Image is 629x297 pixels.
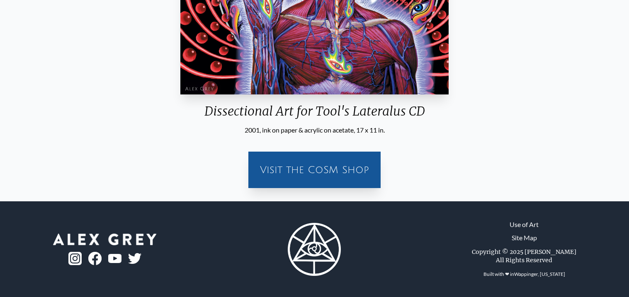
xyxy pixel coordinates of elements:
[108,254,121,263] img: youtube-logo.png
[177,104,452,125] div: Dissectional Art for Tool's Lateralus CD
[480,268,568,281] div: Built with ❤ in
[512,233,537,243] a: Site Map
[514,271,565,277] a: Wappinger, [US_STATE]
[177,125,452,135] div: 2001, ink on paper & acrylic on acetate, 17 x 11 in.
[496,256,552,264] div: All Rights Reserved
[68,252,82,265] img: ig-logo.png
[253,157,376,183] a: Visit the CoSM Shop
[472,248,576,256] div: Copyright © 2025 [PERSON_NAME]
[128,253,141,264] img: twitter-logo.png
[88,252,102,265] img: fb-logo.png
[510,220,539,229] a: Use of Art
